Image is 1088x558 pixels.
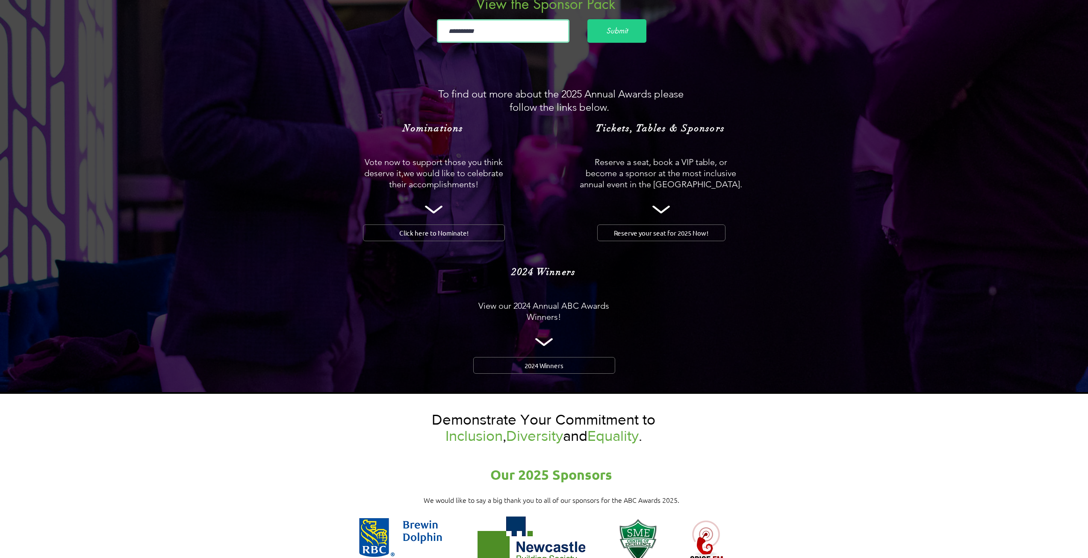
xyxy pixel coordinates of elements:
a: Click here to Nominate! [363,224,505,241]
span: Reserve a seat, book a VIP table, or become a sponsor at the most inclusive annual event in the [... [580,157,742,189]
span: Inclusion [445,428,503,444]
span: We would like to say a big thank you to all of our sponsors for the ABC Awards 2025. [424,495,679,505]
span: Nominations [403,122,463,134]
button: Submit [587,19,646,43]
span: Demonstrate Your Commitment to , and . [432,411,655,444]
span: 2024 Winners [525,361,563,370]
span: To find out more about the 2025 Annual Awards please follow the links below. [438,88,684,113]
span: Vote now to support those you think deserve it, [364,157,503,178]
span: Reserve your seat for 2025 Now! [614,228,708,237]
span: Tickets, Tables & Sponsors [596,122,725,134]
span: Equality [587,428,639,444]
span: Diversity [506,428,563,444]
span: we would like to celebrate their accomplishments! [389,168,503,189]
span: View our 2024 Annual ABC Awards Winners! [478,301,609,322]
span: Our 2025 Sponsors [490,466,612,483]
div: main content [437,19,569,43]
span: Click here to Nominate! [399,228,469,237]
a: 2024 Winners [473,357,615,374]
span: Submit [606,26,628,36]
span: 2024 Winners [512,266,576,278]
a: Reserve your seat for 2025 Now! [597,224,725,241]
